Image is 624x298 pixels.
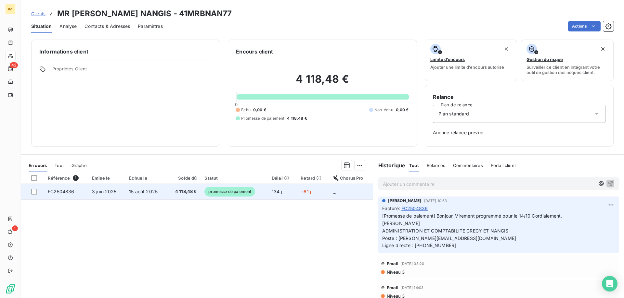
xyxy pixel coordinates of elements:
[521,40,614,81] button: Gestion du risqueSurveiller ce client en intégrant votre outil de gestion des risques client.
[5,4,16,14] div: IM
[382,205,400,212] span: Facture :
[301,175,326,181] div: Retard
[31,10,45,17] a: Clients
[427,163,445,168] span: Relances
[92,189,117,194] span: 3 juin 2025
[171,188,197,195] span: 4 118,48 €
[39,48,212,55] h6: Informations client
[433,93,605,101] h6: Relance
[71,163,87,168] span: Graphe
[171,175,197,181] div: Solde dû
[73,175,79,181] span: 1
[438,111,469,117] span: Plan standard
[129,175,163,181] div: Échue le
[236,48,273,55] h6: Encours client
[373,161,406,169] h6: Historique
[10,62,18,68] span: 42
[236,73,409,92] h2: 4 118,48 €
[287,115,307,121] span: 4 118,48 €
[424,199,447,203] span: [DATE] 10:53
[235,102,238,107] span: 0
[526,57,563,62] span: Gestion du risque
[31,23,52,30] span: Situation
[374,107,393,113] span: Non-échu
[55,163,64,168] span: Tout
[204,187,255,197] span: promesse de paiement
[430,57,465,62] span: Limite d’encours
[84,23,130,30] span: Contacts & Adresses
[253,107,266,113] span: 0,00 €
[12,225,18,231] span: 1
[388,198,422,204] span: [PERSON_NAME]
[401,205,428,212] span: FC2504836
[59,23,77,30] span: Analyse
[386,269,405,275] span: Niveau 3
[272,189,282,194] span: 134 j
[48,175,84,181] div: Référence
[568,21,601,31] button: Actions
[433,129,605,136] span: Aucune relance prévue
[400,262,424,266] span: [DATE] 08:20
[602,276,617,292] div: Open Intercom Messenger
[396,107,409,113] span: 0,00 €
[29,163,47,168] span: En cours
[92,175,121,181] div: Émise le
[409,163,419,168] span: Tout
[333,175,369,181] div: Chorus Pro
[491,163,516,168] span: Portail client
[48,189,74,194] span: FC2504836
[425,40,517,81] button: Limite d’encoursAjouter une limite d’encours autorisé
[31,11,45,16] span: Clients
[333,189,335,194] span: _
[241,107,251,113] span: Échu
[430,65,504,70] span: Ajouter une limite d’encours autorisé
[400,286,423,290] span: [DATE] 14:03
[204,175,264,181] div: Statut
[57,8,232,19] h3: MR [PERSON_NAME] NANGIS - 41MRBNAN77
[5,284,16,294] img: Logo LeanPay
[138,23,163,30] span: Paramètres
[52,66,212,75] span: Propriétés Client
[301,189,311,194] span: +61 j
[382,213,564,248] span: [Promesse de paiement] Bonjour, Virement programmé pour le 14/10 Cordialement, [PERSON_NAME] ADMI...
[387,261,399,266] span: Email
[526,65,608,75] span: Surveiller ce client en intégrant votre outil de gestion des risques client.
[129,189,158,194] span: 15 août 2025
[272,175,293,181] div: Délai
[241,115,284,121] span: Promesse de paiement
[387,285,399,290] span: Email
[453,163,483,168] span: Commentaires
